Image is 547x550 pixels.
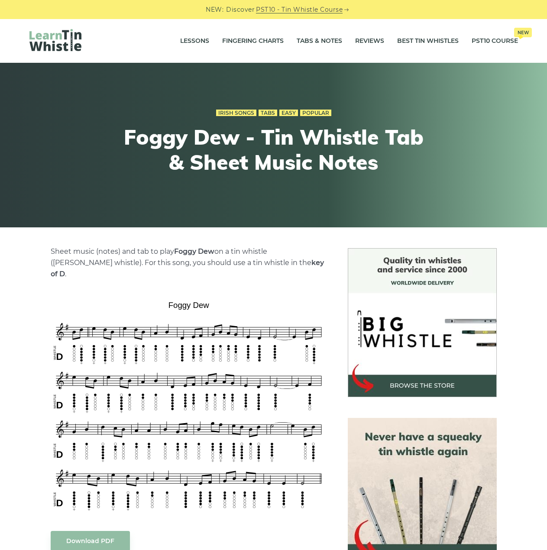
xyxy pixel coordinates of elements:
a: Irish Songs [216,110,256,116]
p: Sheet music (notes) and tab to play on a tin whistle ([PERSON_NAME] whistle). For this song, you ... [51,246,327,280]
a: Popular [300,110,331,116]
img: Foggy Dew Tin Whistle Tab & Sheet Music [51,298,327,513]
a: Tabs & Notes [297,30,342,52]
img: LearnTinWhistle.com [29,29,81,51]
a: PST10 CourseNew [472,30,518,52]
a: Fingering Charts [222,30,284,52]
h1: Foggy Dew - Tin Whistle Tab & Sheet Music Notes [114,125,433,175]
span: New [514,28,532,37]
a: Easy [279,110,298,116]
strong: Foggy Dew [174,247,214,256]
a: Best Tin Whistles [397,30,459,52]
a: Tabs [259,110,277,116]
strong: key of D [51,259,324,278]
a: Lessons [180,30,209,52]
img: BigWhistle Tin Whistle Store [348,248,497,397]
a: Reviews [355,30,384,52]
